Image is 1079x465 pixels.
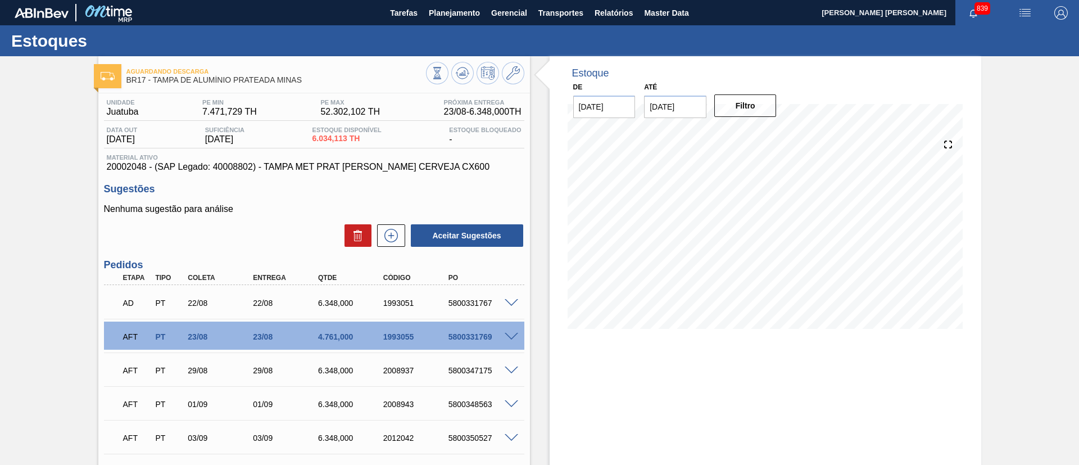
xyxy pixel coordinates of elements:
[446,434,519,443] div: 5800350527
[315,332,388,341] div: 4.761,000
[644,6,688,20] span: Master Data
[123,400,151,409] p: AFT
[123,299,151,308] p: AD
[380,332,454,341] div: 1993055
[185,332,258,341] div: 23/08/2025
[107,162,522,172] span: 20002048 - (SAP Legado: 40008802) - TAMPA MET PRAT [PERSON_NAME] CERVEJA CX600
[974,2,990,15] span: 839
[405,223,524,248] div: Aceitar Sugestões
[371,224,405,247] div: Nova sugestão
[202,99,257,106] span: PE MIN
[339,224,371,247] div: Excluir Sugestões
[101,72,115,80] img: Ícone
[380,434,454,443] div: 2012042
[120,358,154,383] div: Aguardando Fornecimento
[380,274,454,282] div: Código
[595,6,633,20] span: Relatórios
[315,400,388,409] div: 6.348,000
[380,366,454,375] div: 2008937
[120,274,154,282] div: Etapa
[644,96,706,118] input: dd/mm/yyyy
[120,426,154,450] div: Aguardando Fornecimento
[477,62,499,84] button: Programar Estoque
[380,400,454,409] div: 2008943
[120,291,154,315] div: Aguardando Descarga
[250,274,323,282] div: Entrega
[126,68,426,75] span: Aguardando Descarga
[152,274,186,282] div: Tipo
[320,107,380,117] span: 52.302,102 TH
[446,127,524,145] div: -
[315,299,388,308] div: 6.348,000
[446,299,519,308] div: 5800331767
[104,259,524,271] h3: Pedidos
[538,6,583,20] span: Transportes
[152,299,186,308] div: Pedido de Transferência
[152,400,186,409] div: Pedido de Transferência
[185,434,258,443] div: 03/09/2025
[123,434,151,443] p: AFT
[11,34,211,47] h1: Estoques
[446,366,519,375] div: 5800347175
[107,127,138,133] span: Data out
[380,299,454,308] div: 1993051
[107,99,139,106] span: Unidade
[446,332,519,341] div: 5800331769
[152,366,186,375] div: Pedido de Transferência
[250,400,323,409] div: 01/09/2025
[152,332,186,341] div: Pedido de Transferência
[491,6,527,20] span: Gerencial
[250,332,323,341] div: 23/08/2025
[185,299,258,308] div: 22/08/2025
[202,107,257,117] span: 7.471,729 TH
[15,8,69,18] img: TNhmsLtSVTkK8tSr43FrP2fwEKptu5GPRR3wAAAABJRU5ErkJggg==
[1018,6,1032,20] img: userActions
[315,434,388,443] div: 6.348,000
[411,224,523,247] button: Aceitar Sugestões
[1054,6,1068,20] img: Logout
[123,332,151,341] p: AFT
[104,183,524,195] h3: Sugestões
[572,67,609,79] div: Estoque
[444,99,522,106] span: Próxima Entrega
[502,62,524,84] button: Ir ao Master Data / Geral
[449,127,521,133] span: Estoque Bloqueado
[429,6,480,20] span: Planejamento
[315,274,388,282] div: Qtde
[312,127,382,133] span: Estoque Disponível
[107,154,522,161] span: Material ativo
[451,62,474,84] button: Atualizar Gráfico
[107,134,138,145] span: [DATE]
[250,299,323,308] div: 22/08/2025
[185,274,258,282] div: Coleta
[107,107,139,117] span: Juatuba
[426,62,448,84] button: Visão Geral dos Estoques
[104,204,524,214] p: Nenhuma sugestão para análise
[714,94,777,117] button: Filtro
[120,392,154,417] div: Aguardando Fornecimento
[185,400,258,409] div: 01/09/2025
[573,96,636,118] input: dd/mm/yyyy
[573,83,583,91] label: De
[152,434,186,443] div: Pedido de Transferência
[446,274,519,282] div: PO
[644,83,657,91] label: Até
[955,5,991,21] button: Notificações
[390,6,418,20] span: Tarefas
[444,107,522,117] span: 23/08 - 6.348,000 TH
[185,366,258,375] div: 29/08/2025
[205,127,244,133] span: Suficiência
[126,76,426,84] span: BR17 - TAMPA DE ALUMÍNIO PRATEADA MINAS
[120,324,154,349] div: Aguardando Fornecimento
[123,366,151,375] p: AFT
[315,366,388,375] div: 6.348,000
[446,400,519,409] div: 5800348563
[250,434,323,443] div: 03/09/2025
[205,134,244,145] span: [DATE]
[312,134,382,143] span: 6.034,113 TH
[250,366,323,375] div: 29/08/2025
[320,99,380,106] span: PE MAX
